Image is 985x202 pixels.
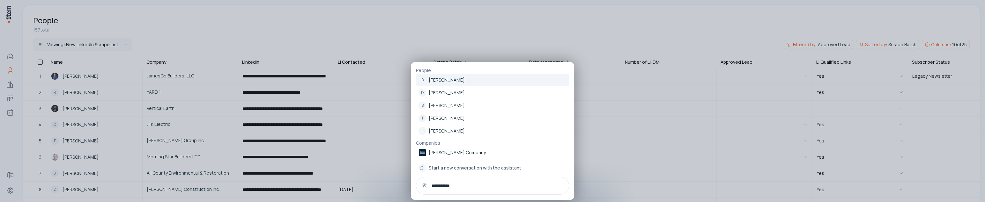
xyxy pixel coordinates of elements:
[416,86,569,99] a: D[PERSON_NAME]
[411,62,574,200] div: PeopleB[PERSON_NAME]D[PERSON_NAME]B[PERSON_NAME]T[PERSON_NAME]L[PERSON_NAME]CompaniesBarton Malow...
[429,165,521,171] span: Start a new conversation with the assistant
[429,149,486,156] p: [PERSON_NAME] Company
[416,146,569,159] a: [PERSON_NAME] Company
[416,67,569,74] p: People
[429,77,465,83] p: [PERSON_NAME]
[429,102,465,109] p: [PERSON_NAME]
[418,127,426,135] div: L
[416,140,569,146] p: Companies
[418,149,426,156] img: Barton Malow Company
[416,162,569,174] button: Start a new conversation with the assistant
[416,112,569,125] a: T[PERSON_NAME]
[418,76,426,84] div: B
[418,114,426,122] div: T
[418,89,426,97] div: D
[429,90,465,96] p: [PERSON_NAME]
[429,115,465,121] p: [PERSON_NAME]
[416,125,569,137] a: L[PERSON_NAME]
[416,99,569,112] a: B[PERSON_NAME]
[416,74,569,86] a: B[PERSON_NAME]
[418,102,426,109] div: B
[429,128,465,134] p: [PERSON_NAME]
